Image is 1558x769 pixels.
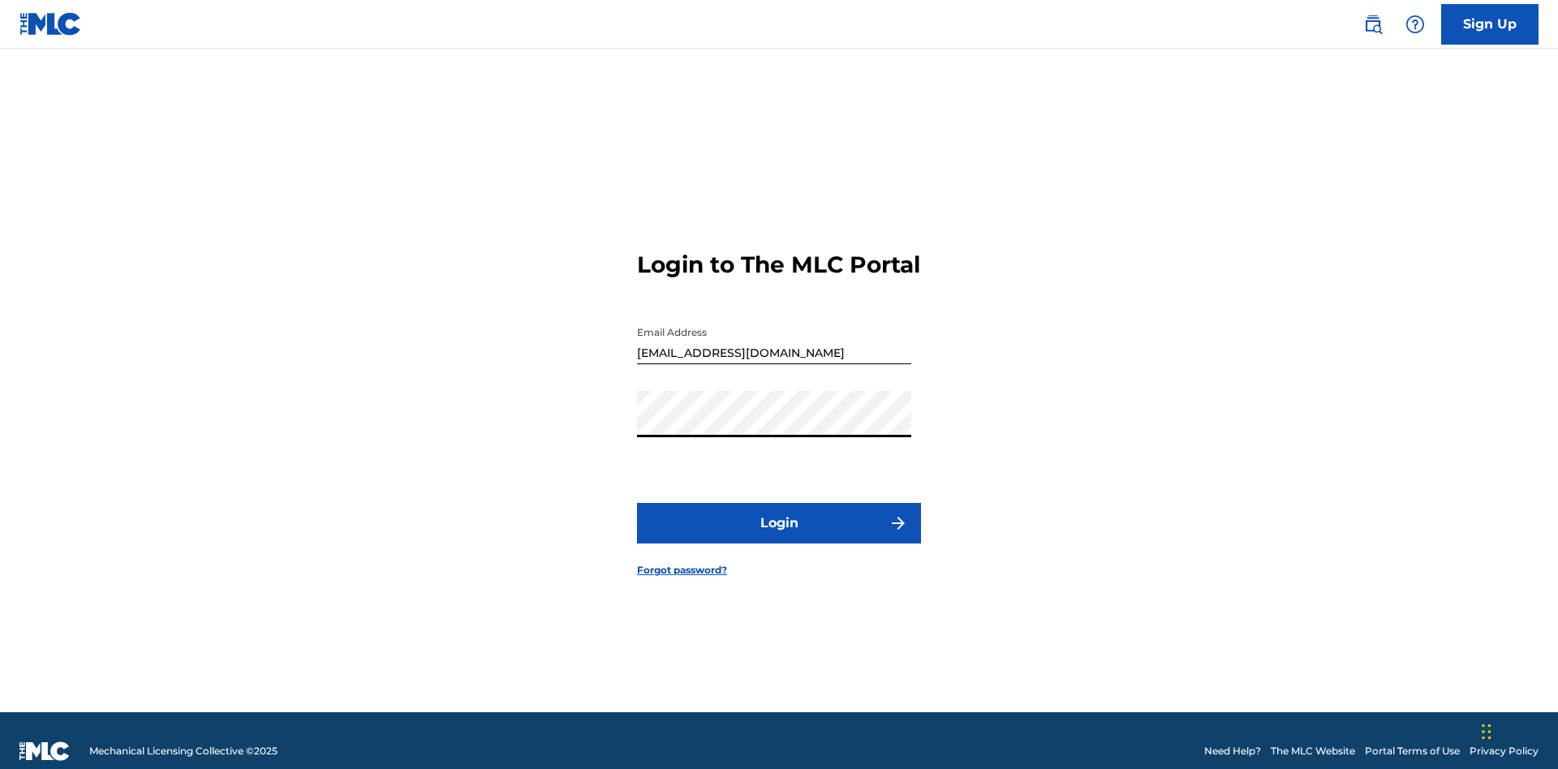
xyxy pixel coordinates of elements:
a: Forgot password? [637,563,727,578]
iframe: Chat Widget [1477,691,1558,769]
a: Need Help? [1204,744,1261,758]
img: search [1363,15,1383,34]
img: logo [19,741,70,761]
a: Sign Up [1441,4,1539,45]
div: Help [1399,8,1431,41]
a: Public Search [1357,8,1389,41]
a: Portal Terms of Use [1365,744,1460,758]
img: f7272a7cc735f4ea7f67.svg [889,513,908,533]
a: Privacy Policy [1470,744,1539,758]
button: Login [637,503,921,543]
img: help [1405,15,1425,34]
span: Mechanical Licensing Collective © 2025 [89,744,278,758]
h3: Login to The MLC Portal [637,251,920,279]
a: The MLC Website [1271,744,1355,758]
img: MLC Logo [19,12,82,36]
div: Drag [1482,707,1491,756]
